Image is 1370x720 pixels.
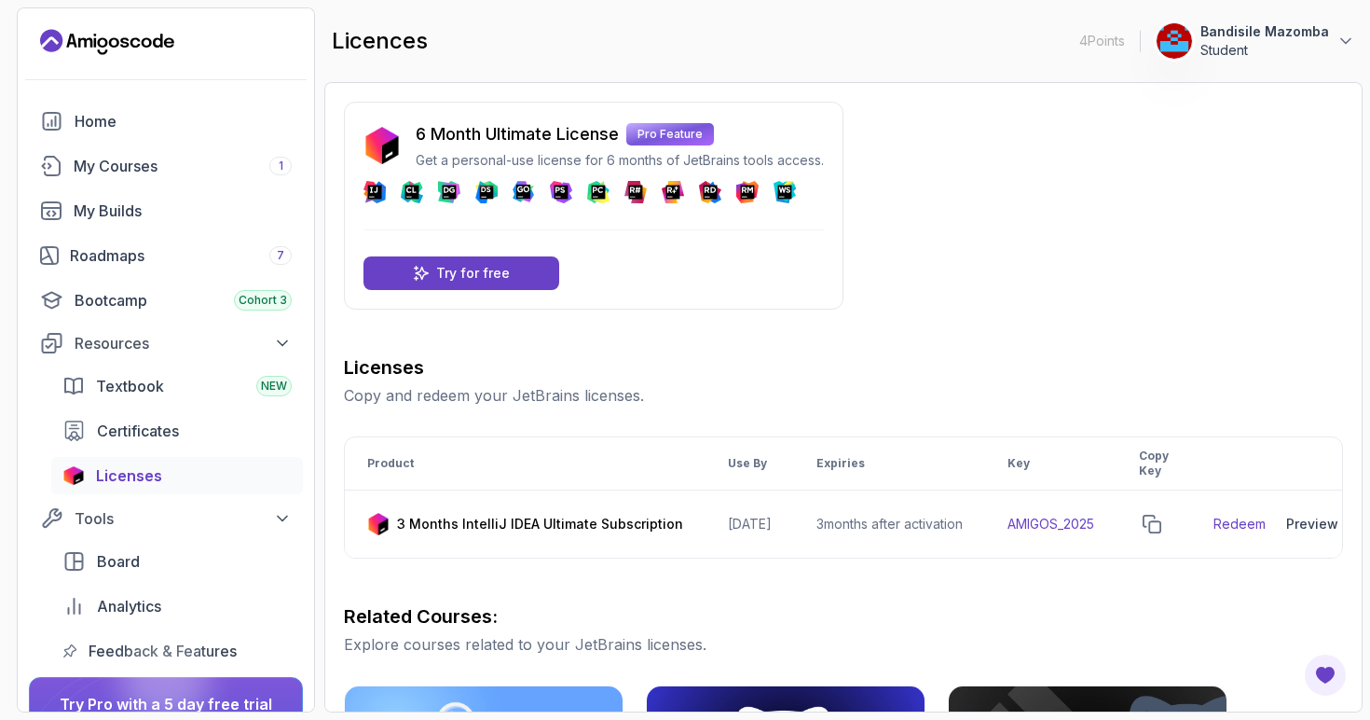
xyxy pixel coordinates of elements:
[436,264,510,283] p: Try for free
[985,437,1117,491] th: Key
[1286,515,1338,533] div: Preview
[344,384,1343,407] p: Copy and redeem your JetBrains licenses.
[1156,22,1355,60] button: user profile imageBandisile MazombaStudent
[363,256,559,290] a: Try for free
[345,437,706,491] th: Product
[29,282,303,319] a: bootcamp
[706,437,794,491] th: Use By
[75,332,292,354] div: Resources
[51,588,303,625] a: analytics
[51,412,303,450] a: certificates
[344,354,1343,381] h3: Licenses
[96,464,162,487] span: Licenses
[29,237,303,274] a: roadmaps
[1303,653,1348,698] button: Open Feedback Button
[29,192,303,229] a: builds
[97,550,140,573] span: Board
[62,466,85,485] img: jetbrains icon
[363,127,401,164] img: jetbrains icon
[1200,22,1329,41] p: Bandisile Mazomba
[279,159,283,173] span: 1
[51,632,303,670] a: feedback
[1157,23,1192,59] img: user profile image
[1277,505,1348,543] button: Preview
[29,103,303,140] a: home
[1079,32,1125,50] p: 4 Points
[794,437,985,491] th: Expiries
[1117,437,1191,491] th: Copy Key
[416,151,824,170] p: Get a personal-use license for 6 months of JetBrains tools access.
[344,633,1343,656] p: Explore courses related to your JetBrains licenses.
[70,244,292,267] div: Roadmaps
[29,147,303,185] a: courses
[397,515,683,533] p: 3 Months IntelliJ IDEA Ultimate Subscription
[1200,41,1329,60] p: Student
[96,375,164,397] span: Textbook
[261,379,287,394] span: NEW
[97,420,179,442] span: Certificates
[626,123,714,145] p: Pro Feature
[51,543,303,580] a: board
[97,595,161,617] span: Analytics
[332,26,428,56] h2: licences
[794,491,985,559] td: 3 months after activation
[239,293,287,308] span: Cohort 3
[75,507,292,530] div: Tools
[51,457,303,494] a: licenses
[74,155,292,177] div: My Courses
[75,289,292,312] div: Bootcamp
[75,110,292,132] div: Home
[367,513,390,535] img: jetbrains icon
[74,200,292,222] div: My Builds
[1139,511,1165,537] button: copy-button
[40,27,174,57] a: Landing page
[29,502,303,535] button: Tools
[277,248,284,263] span: 7
[416,121,619,147] p: 6 Month Ultimate License
[344,603,1343,630] h3: Related Courses:
[706,491,794,559] td: [DATE]
[1213,515,1266,533] a: Redeem
[985,491,1117,559] td: AMIGOS_2025
[51,367,303,405] a: textbook
[89,640,237,662] span: Feedback & Features
[29,326,303,360] button: Resources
